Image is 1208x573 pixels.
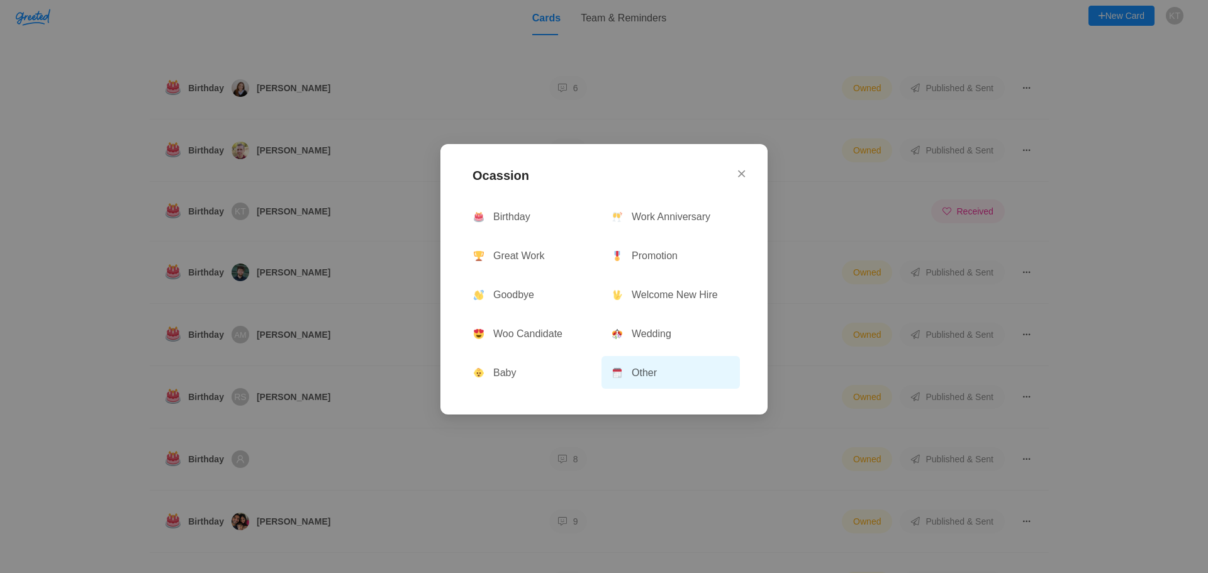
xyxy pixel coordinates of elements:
button: Other [601,356,740,389]
h2: Ocassion [463,167,745,191]
button: Work Anniversary [601,200,740,233]
img: 👶 [474,368,484,378]
button: Goodbye [463,278,601,311]
img: 😍 [474,329,484,339]
img: 🎂 [474,212,484,222]
img: 🗓 [612,368,622,378]
button: Close [738,157,745,192]
button: Promotion [601,239,740,272]
button: Great Work [463,239,601,272]
img: 🥂 [612,212,622,222]
img: 🖖 [612,290,622,300]
img: 🎊 [612,329,622,339]
img: 👋 [474,290,484,300]
button: Baby [463,356,601,389]
img: 🏆 [474,251,484,261]
button: Welcome New Hire [601,278,740,311]
img: 🎖 [612,251,622,261]
button: Woo Candidate [463,317,601,350]
button: Wedding [601,317,740,350]
button: Birthday [463,200,601,233]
